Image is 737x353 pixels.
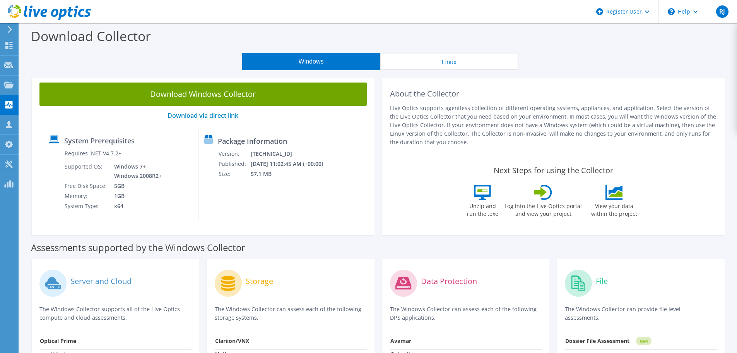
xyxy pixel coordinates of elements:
[246,277,273,285] label: Storage
[168,111,238,120] a: Download via direct link
[716,5,728,18] span: RJ
[64,201,108,211] td: System Type:
[494,166,613,175] label: Next Steps for using the Collector
[242,53,380,70] button: Windows
[218,137,287,145] label: Package Information
[250,169,333,179] td: 57.1 MB
[215,305,367,322] p: The Windows Collector can assess each of the following storage systems.
[380,53,518,70] button: Linux
[218,149,250,159] td: Version:
[390,337,411,344] strong: Avamar
[70,277,132,285] label: Server and Cloud
[108,181,163,191] td: 5GB
[218,169,250,179] td: Size:
[39,83,367,106] a: Download Windows Collector
[64,162,108,181] td: Supported OS:
[596,277,608,285] label: File
[64,191,108,201] td: Memory:
[215,337,249,344] strong: Clariion/VNX
[64,181,108,191] td: Free Disk Space:
[108,191,163,201] td: 1GB
[218,159,250,169] td: Published:
[465,200,500,218] label: Unzip and run the .exe
[65,150,121,157] label: Requires .NET V4.7.2+
[565,305,717,322] p: The Windows Collector can provide file level assessments.
[31,244,245,251] label: Assessments supported by the Windows Collector
[668,8,675,15] svg: \n
[421,277,477,285] label: Data Protection
[31,27,151,45] label: Download Collector
[565,337,629,344] strong: Dossier File Assessment
[39,305,192,322] p: The Windows Collector supports all of the Live Optics compute and cloud assessments.
[390,305,542,322] p: The Windows Collector can assess each of the following DPS applications.
[250,149,333,159] td: [TECHNICAL_ID]
[390,104,717,146] p: Live Optics supports agentless collection of different operating systems, appliances, and applica...
[108,201,163,211] td: x64
[40,337,76,344] strong: Optical Prime
[504,200,582,218] label: Log into the Live Optics portal and view your project
[108,162,163,181] td: Windows 7+ Windows 2008R2+
[586,200,642,218] label: View your data within the project
[64,137,135,145] label: System Prerequisites
[640,339,648,343] tspan: NEW!
[250,159,333,169] td: [DATE] 11:02:45 AM (+00:00)
[390,89,717,98] h2: About the Collector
